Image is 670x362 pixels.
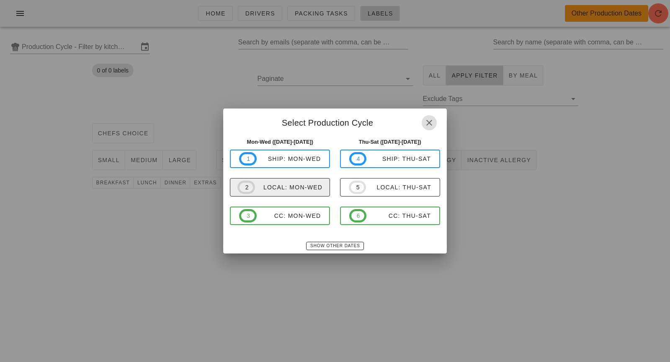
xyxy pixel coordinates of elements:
[310,243,360,248] span: Show Other Dates
[356,154,360,163] span: 4
[247,139,313,145] strong: Mon-Wed ([DATE]-[DATE])
[245,183,248,192] span: 2
[366,212,431,219] div: CC: Thu-Sat
[340,178,440,197] button: 5local: Thu-Sat
[223,109,446,134] div: Select Production Cycle
[356,183,359,192] span: 5
[340,207,440,225] button: 6CC: Thu-Sat
[257,212,321,219] div: CC: Mon-Wed
[246,211,250,220] span: 3
[230,207,330,225] button: 3CC: Mon-Wed
[356,211,360,220] span: 6
[246,154,250,163] span: 1
[366,184,431,191] div: local: Thu-Sat
[366,155,431,162] div: ship: Thu-Sat
[359,139,421,145] strong: Thu-Sat ([DATE]-[DATE])
[340,150,440,168] button: 4ship: Thu-Sat
[257,155,321,162] div: ship: Mon-Wed
[230,150,330,168] button: 1ship: Mon-Wed
[306,242,363,250] button: Show Other Dates
[230,178,330,197] button: 2local: Mon-Wed
[255,184,322,191] div: local: Mon-Wed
